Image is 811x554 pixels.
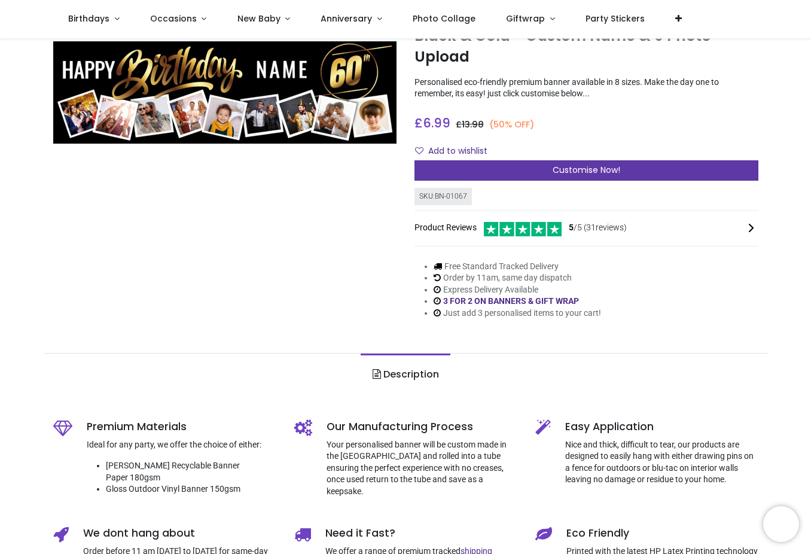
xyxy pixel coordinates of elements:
[325,526,517,541] h5: Need it Fast?
[414,141,498,162] button: Add to wishlistAdd to wishlist
[569,222,627,234] span: /5 ( 31 reviews)
[763,506,799,542] iframe: Brevo live chat
[413,13,475,25] span: Photo Collage
[83,526,276,541] h5: We dont hang about
[434,284,601,296] li: Express Delivery Available
[506,13,545,25] span: Giftwrap
[414,114,450,132] span: £
[489,118,535,131] small: (50% OFF)
[414,77,758,100] p: Personalised eco-friendly premium banner available in 8 sizes. Make the day one to remember, its ...
[415,147,423,155] i: Add to wishlist
[361,354,450,395] a: Description
[566,526,758,541] h5: Eco Friendly
[434,308,601,319] li: Just add 3 personalised items to your cart!
[456,118,484,130] span: £
[68,13,109,25] span: Birthdays
[237,13,281,25] span: New Baby
[53,41,397,144] img: Personalised Happy 60th Birthday Banner - Black & Gold - Custom Name & 9 Photo Upload
[87,439,276,451] p: Ideal for any party, we offer the choice of either:
[150,13,197,25] span: Occasions
[569,223,574,232] span: 5
[565,439,758,486] p: Nice and thick, difficult to tear, our products are designed to easily hang with either drawing p...
[553,164,620,176] span: Customise Now!
[321,13,372,25] span: Anniversary
[106,483,276,495] li: Gloss Outdoor Vinyl Banner 150gsm
[327,439,517,498] p: Your personalised banner will be custom made in the [GEOGRAPHIC_DATA] and rolled into a tube ensu...
[462,118,484,130] span: 13.98
[443,296,579,306] a: 3 FOR 2 ON BANNERS & GIFT WRAP
[565,419,758,434] h5: Easy Application
[414,220,758,236] div: Product Reviews
[586,13,645,25] span: Party Stickers
[327,419,517,434] h5: Our Manufacturing Process
[423,114,450,132] span: 6.99
[87,419,276,434] h5: Premium Materials
[414,188,472,205] div: SKU: BN-01067
[106,460,276,483] li: [PERSON_NAME] Recyclable Banner Paper 180gsm
[434,272,601,284] li: Order by 11am, same day dispatch
[434,261,601,273] li: Free Standard Tracked Delivery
